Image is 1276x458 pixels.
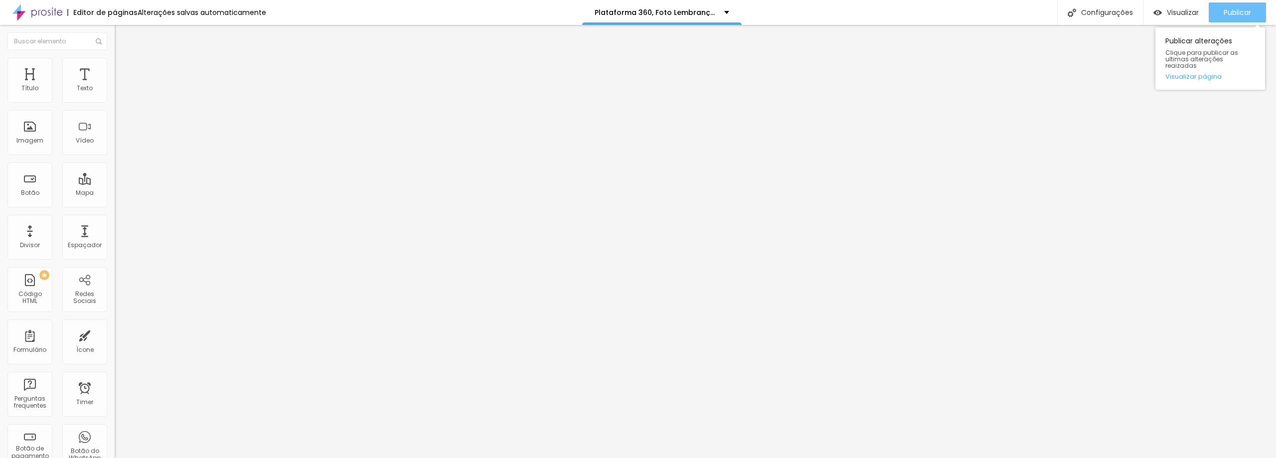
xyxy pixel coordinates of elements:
div: Ícone [76,346,94,353]
input: Buscar elemento [7,32,107,50]
div: Perguntas frequentes [10,395,49,410]
div: Vídeo [76,137,94,144]
div: Mapa [76,189,94,196]
img: Icone [1068,8,1076,17]
div: Título [21,85,38,92]
div: Texto [77,85,93,92]
div: Redes Sociais [65,291,104,305]
div: Formulário [13,346,46,353]
a: Visualizar página [1165,73,1255,80]
button: Publicar [1209,2,1266,22]
div: Timer [76,399,93,406]
div: Alterações salvas automaticamente [138,9,266,16]
div: Botão [21,189,39,196]
div: Editor de páginas [67,9,138,16]
div: Divisor [20,242,40,249]
p: Plataforma 360, Foto Lembrança, Cabine de Fotos | TR MEMORY [595,9,717,16]
img: Icone [96,38,102,44]
div: Imagem [16,137,43,144]
span: Clique para publicar as ultimas alterações reaizadas [1165,49,1255,69]
div: Espaçador [68,242,102,249]
img: view-1.svg [1153,8,1162,17]
span: Visualizar [1167,8,1199,16]
iframe: Editor [115,25,1276,458]
button: Visualizar [1143,2,1209,22]
div: Código HTML [10,291,49,305]
div: Publicar alterações [1155,27,1265,90]
span: Publicar [1224,8,1251,16]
